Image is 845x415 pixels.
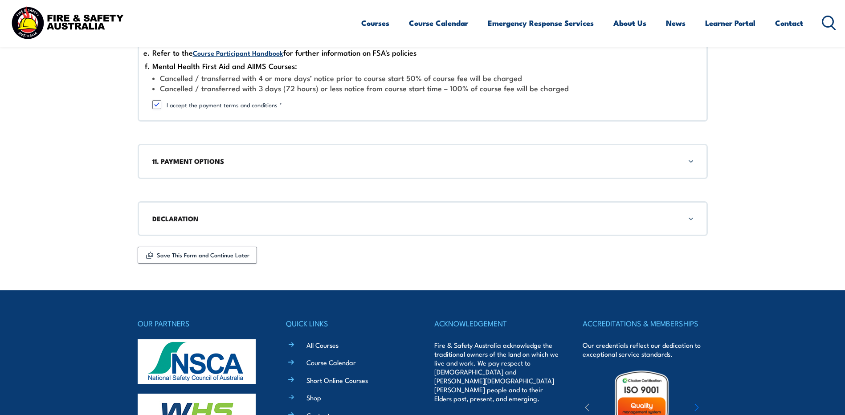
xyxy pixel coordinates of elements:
[138,317,262,330] h4: OUR PARTNERS
[409,11,468,35] a: Course Calendar
[583,341,707,358] p: Our credentials reflect our dedication to exceptional service standards.
[666,11,686,35] a: News
[138,144,708,179] div: 11. PAYMENT OPTIONS
[167,100,693,109] label: I accept the payment terms and conditions *
[152,59,693,73] li: Mental Health First Aid and AIIMS Courses:
[152,83,693,93] li: Cancelled / transferred with 3 days (72 hours) or less notice from course start time – 100% of co...
[306,358,356,367] a: Course Calendar
[613,11,646,35] a: About Us
[306,340,339,350] a: All Courses
[306,393,321,402] a: Shop
[286,317,411,330] h4: QUICK LINKS
[152,214,693,224] h3: DECLARATION
[138,247,257,264] button: Save This Form and Continue Later
[434,341,559,403] p: Fire & Safety Australia acknowledge the traditional owners of the land on which we live and work....
[434,317,559,330] h4: ACKNOWLEDGEMENT
[488,11,594,35] a: Emergency Response Services
[152,156,693,166] h3: 11. PAYMENT OPTIONS
[152,73,693,83] li: Cancelled / transferred with 4 or more days’ notice prior to course start 50% of course fee will ...
[583,317,707,330] h4: ACCREDITATIONS & MEMBERSHIPS
[306,375,368,385] a: Short Online Courses
[361,11,389,35] a: Courses
[138,339,256,384] img: nsca-logo-footer
[193,48,283,57] a: Course Participant Handbook
[775,11,803,35] a: Contact
[152,46,693,59] li: Refer to the for further information on FSA's policies
[705,11,755,35] a: Learner Portal
[138,201,708,236] div: DECLARATION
